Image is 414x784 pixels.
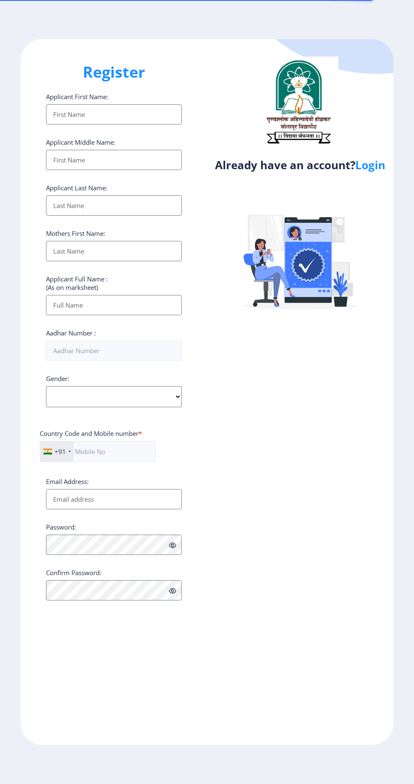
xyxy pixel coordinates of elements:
[46,341,182,361] input: Aadhar Number
[46,184,107,192] label: Applicant Last Name:
[40,429,142,438] label: Country Code and Mobile number
[46,295,182,315] input: Full Name
[46,229,105,238] label: Mothers First Name:
[46,523,76,531] label: Password:
[46,92,108,101] label: Applicant First Name:
[40,441,74,462] div: India (भारत): +91
[40,441,156,462] input: Mobile No
[46,329,96,337] label: Aadhar Number :
[46,275,108,292] label: Applicant Full Name : (As on marksheet)
[355,157,385,173] a: Login
[46,489,182,509] input: Email address
[226,183,374,331] img: Verified-rafiki.svg
[46,62,182,82] h1: Register
[46,195,182,216] input: Last Name
[258,57,338,147] img: logo
[54,447,66,456] div: +91
[46,104,182,124] input: First Name
[46,138,115,146] label: Applicant Middle Name:
[46,150,182,170] input: First Name
[46,241,182,261] input: Last Name
[213,158,387,172] h4: Already have an account?
[46,374,69,383] label: Gender:
[46,477,89,486] label: Email Address:
[46,568,101,577] label: Confirm Password:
